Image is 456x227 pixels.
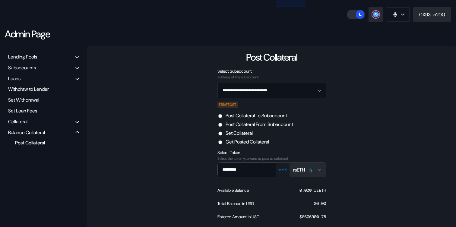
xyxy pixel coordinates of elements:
[8,75,21,82] div: Loans
[217,102,238,108] div: STRATEGIST
[12,139,71,147] div: Post Collateral
[299,188,326,193] div: 0.000 rsETH
[277,167,289,172] button: MAX
[8,129,45,136] div: Balance Collateral
[217,150,326,155] div: Select Token
[314,201,326,206] div: $ 0.00
[226,139,269,145] label: Get Posted Collateral
[310,169,314,173] img: svg+xml,%3c
[8,65,36,71] div: Subaccounts
[217,68,326,74] div: Select Subaccount
[6,95,81,105] div: Set Withdrawal
[217,156,326,161] div: Select the token you want to post as collateral.
[226,130,253,136] label: Set Collateral
[226,121,293,128] label: Post Collateral From Subaccount
[8,54,37,60] div: Lending Pools
[246,51,297,64] div: Post Collateral
[413,7,451,22] button: 0X93...5200
[217,75,326,79] div: Address of the subaccount.
[392,11,398,18] img: chain logo
[226,112,287,119] label: Post Collateral To Subaccount
[307,167,313,173] img: Icon___Dark.png
[299,214,326,219] div: $ 6606900.78
[419,11,445,18] div: 0X93...5200
[387,7,410,22] button: chain logo
[217,214,259,219] div: Entered Amount in USD
[217,201,254,206] div: Total Balance in USD
[293,167,305,173] div: rsETH
[8,118,27,125] div: Collateral
[217,83,326,98] button: Open menu
[217,188,249,193] div: Available Balance
[6,84,81,94] div: Withdraw to Lender
[6,106,81,115] div: Set Loan Fees
[5,28,50,40] div: Admin Page
[290,163,326,177] button: Open menu for selecting token for payment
